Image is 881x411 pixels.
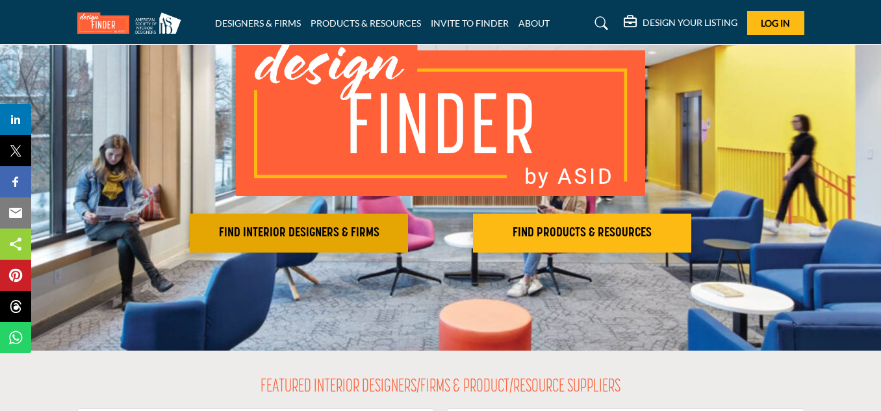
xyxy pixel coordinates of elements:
[747,11,804,35] button: Log In
[311,18,421,29] a: PRODUCTS & RESOURCES
[473,214,691,253] button: FIND PRODUCTS & RESOURCES
[477,225,687,241] h2: FIND PRODUCTS & RESOURCES
[190,214,408,253] button: FIND INTERIOR DESIGNERS & FIRMS
[624,16,737,31] div: DESIGN YOUR LISTING
[761,18,790,29] span: Log In
[431,18,509,29] a: INVITE TO FINDER
[215,18,301,29] a: DESIGNERS & FIRMS
[77,12,188,34] img: Site Logo
[643,17,737,29] h5: DESIGN YOUR LISTING
[236,27,645,196] img: image
[194,225,404,241] h2: FIND INTERIOR DESIGNERS & FIRMS
[582,13,617,34] a: Search
[261,377,620,399] h2: FEATURED INTERIOR DESIGNERS/FIRMS & PRODUCT/RESOURCE SUPPLIERS
[518,18,550,29] a: ABOUT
